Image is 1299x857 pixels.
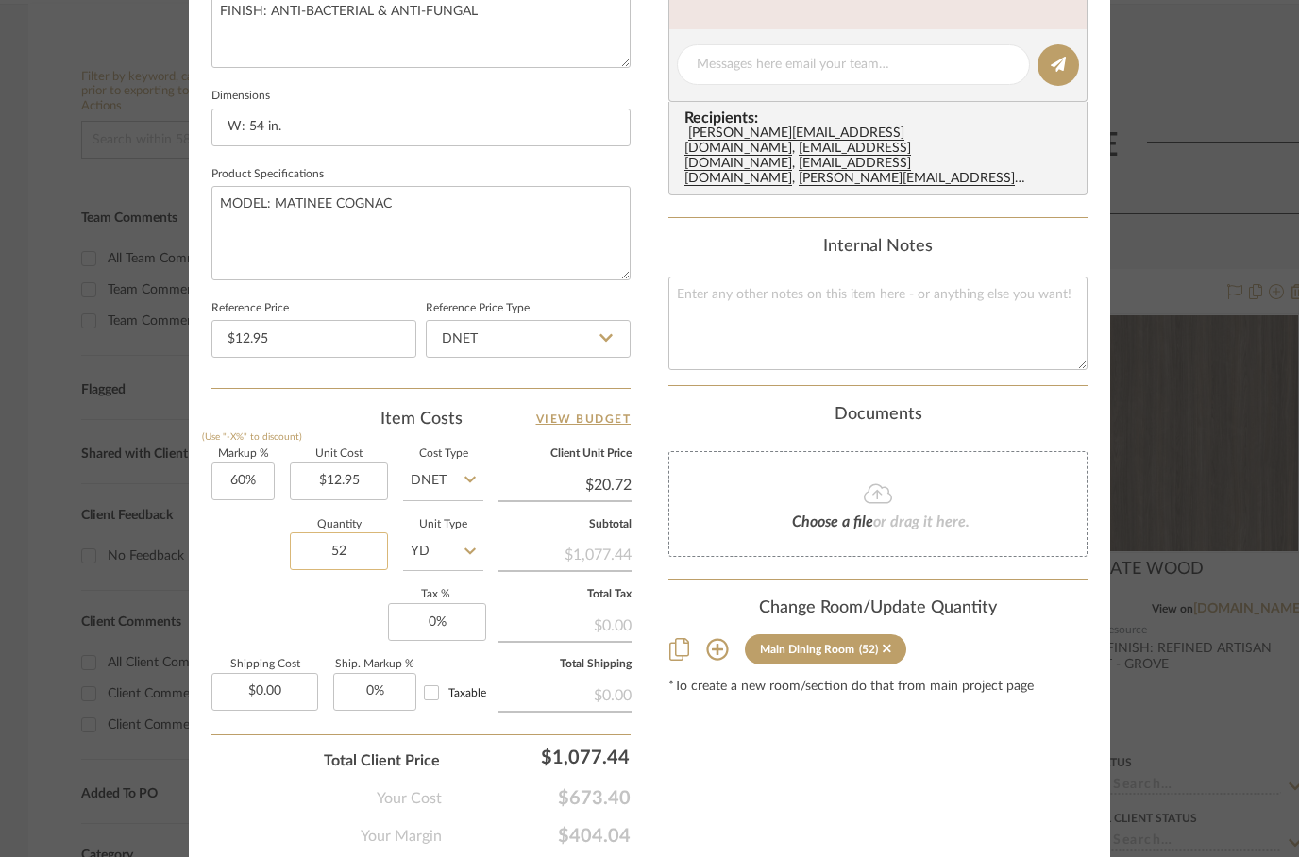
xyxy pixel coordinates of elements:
span: $673.40 [442,787,631,810]
label: Quantity [290,520,388,529]
div: Documents [668,405,1088,426]
div: Main Dining Room [760,643,854,656]
span: Total Client Price [324,749,440,772]
label: Dimensions [211,92,270,101]
label: Ship. Markup % [333,660,416,669]
label: Reference Price Type [426,304,530,313]
div: (52) [859,643,878,656]
div: Item Costs [211,408,631,430]
div: $1,077.44 [498,536,632,570]
div: Internal Notes [668,237,1088,258]
label: Reference Price [211,304,289,313]
label: Shipping Cost [211,660,318,669]
span: Your Margin [361,825,442,848]
label: Total Shipping [498,660,632,669]
span: Taxable [448,687,486,698]
label: Unit Cost [290,449,388,459]
chrome_annotation: [PERSON_NAME][EMAIL_ADDRESS][DOMAIN_NAME] [684,172,1015,201]
span: Recipients: [684,109,1079,126]
div: $0.00 [498,607,632,641]
div: *To create a new room/section do that from main project page [668,680,1088,695]
label: Tax % [388,590,483,599]
span: Your Cost [377,787,442,810]
label: Cost Type [403,449,483,459]
label: Total Tax [498,590,632,599]
a: View Budget [536,408,632,430]
label: Product Specifications [211,170,324,179]
label: Client Unit Price [498,449,632,459]
label: Unit Type [403,520,483,529]
span: or drag it here. [873,514,970,529]
span: Choose a file [792,514,873,529]
div: , , , [684,126,1079,187]
div: $1,077.44 [449,738,638,776]
span: $404.04 [442,825,631,848]
label: Markup % [211,449,275,459]
label: Subtotal [498,520,632,529]
input: Enter the dimensions of this item [211,109,631,146]
div: $0.00 [498,677,632,711]
div: Change Room/Update Quantity [668,598,1088,619]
